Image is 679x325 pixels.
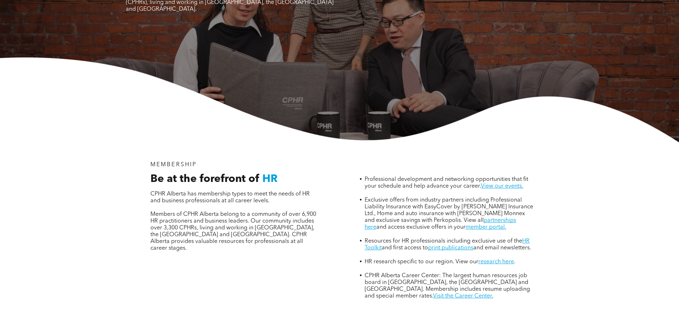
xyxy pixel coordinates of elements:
[465,224,506,230] a: member portal.
[150,212,316,251] span: Members of CPHR Alberta belong to a community of over 6,900 HR practitioners and business leaders...
[376,224,465,230] span: and access exclusive offers in your
[150,174,259,184] span: Be at the forefront of
[150,191,310,204] span: CPHR Alberta has membership types to meet the needs of HR and business professionals at all caree...
[514,259,515,265] span: .
[481,183,523,189] a: View our events.
[473,245,531,251] span: and email newsletters.
[433,293,493,299] a: Visit the Career Center.
[262,174,278,184] span: HR
[365,259,478,265] span: HR research specific to our region. View our
[365,197,533,223] span: Exclusive offers from industry partners including Professional Liability Insurance with EasyCover...
[365,177,528,189] span: Professional development and networking opportunities that fit your schedule and help advance you...
[150,162,197,168] span: MEMBERSHIP
[382,245,428,251] span: and first access to
[428,245,473,251] a: print publications
[365,273,530,299] span: CPHR Alberta Career Center: The largest human resources job board in [GEOGRAPHIC_DATA], the [GEOG...
[365,238,522,244] span: Resources for HR professionals including exclusive use of the
[478,259,514,265] a: research here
